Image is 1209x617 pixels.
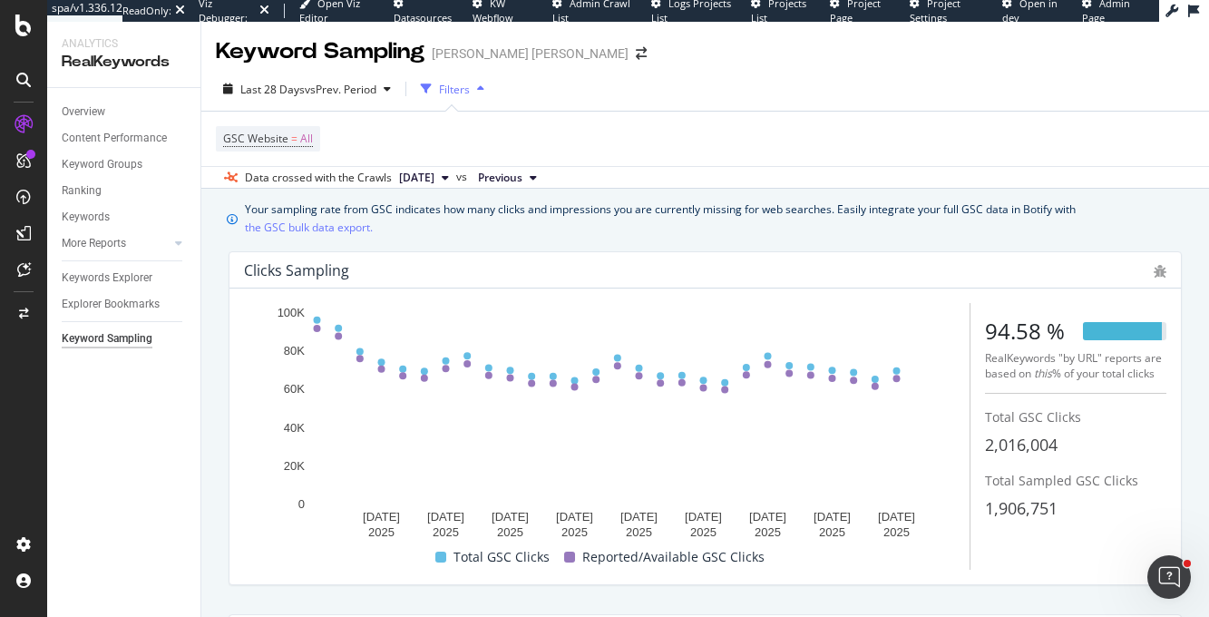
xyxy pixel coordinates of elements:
text: [DATE] [363,510,400,524]
div: Ranking [62,181,102,201]
div: [PERSON_NAME] [PERSON_NAME] [432,44,629,63]
div: Overview [62,103,105,122]
text: 80K [284,345,305,358]
span: Previous [478,170,522,186]
div: 94.58 % [985,316,1065,347]
div: info banner [227,201,1184,237]
span: Last 28 Days [240,82,305,97]
a: Keyword Groups [62,155,188,174]
span: vs [456,169,471,185]
i: this [1034,366,1052,381]
text: [DATE] [427,510,464,524]
text: 2025 [368,525,395,539]
span: 1,906,751 [985,497,1058,519]
text: 2025 [883,525,910,539]
text: [DATE] [492,510,529,524]
div: Data crossed with the Crawls [245,170,392,186]
a: Explorer Bookmarks [62,295,188,314]
span: GSC Website [223,131,288,146]
div: Explorer Bookmarks [62,295,160,314]
span: Total Sampled GSC Clicks [985,472,1138,489]
button: Previous [471,167,544,189]
div: Keyword Sampling [216,36,424,67]
span: = [291,131,297,146]
div: Content Performance [62,129,167,148]
span: vs Prev. Period [305,82,376,97]
text: [DATE] [749,510,786,524]
a: More Reports [62,234,170,253]
div: Clicks Sampling [244,261,349,279]
a: Keyword Sampling [62,329,188,348]
a: Keywords Explorer [62,269,188,288]
text: 0 [298,497,305,511]
text: 2025 [819,525,845,539]
iframe: Intercom live chat [1147,555,1191,599]
a: Overview [62,103,188,122]
svg: A chart. [244,303,970,544]
span: 2,016,004 [985,434,1058,455]
div: Keywords [62,208,110,227]
text: [DATE] [620,510,658,524]
div: bug [1154,265,1166,278]
button: Filters [414,74,492,103]
div: Filters [439,82,470,97]
text: [DATE] [685,510,722,524]
span: Reported/Available GSC Clicks [582,546,765,568]
text: [DATE] [878,510,915,524]
button: Last 28 DaysvsPrev. Period [216,74,398,103]
text: [DATE] [556,510,593,524]
text: 40K [284,421,305,435]
span: Total GSC Clicks [985,408,1081,426]
text: 20K [284,459,305,473]
a: Keywords [62,208,188,227]
text: [DATE] [814,510,851,524]
div: Keyword Sampling [62,329,152,348]
text: 2025 [561,525,588,539]
div: Analytics [62,36,186,52]
span: Total GSC Clicks [453,546,550,568]
text: 100K [278,306,306,319]
div: More Reports [62,234,126,253]
div: Keyword Groups [62,155,142,174]
text: 60K [284,383,305,397]
text: 2025 [690,525,717,539]
span: Datasources [394,11,452,24]
div: RealKeywords "by URL" reports are based on % of your total clicks [985,350,1166,381]
a: the GSC bulk data export. [245,218,373,237]
text: 2025 [626,525,652,539]
text: 2025 [497,525,523,539]
div: Your sampling rate from GSC indicates how many clicks and impressions you are currently missing f... [245,201,1176,237]
a: Ranking [62,181,188,201]
div: RealKeywords [62,52,186,73]
button: [DATE] [392,167,456,189]
a: Content Performance [62,129,188,148]
div: arrow-right-arrow-left [636,47,647,60]
text: 2025 [433,525,459,539]
span: All [300,126,313,152]
div: Keywords Explorer [62,269,152,288]
text: 2025 [755,525,781,539]
span: 2025 Jul. 21st [399,170,434,186]
div: ReadOnly: [122,4,171,18]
